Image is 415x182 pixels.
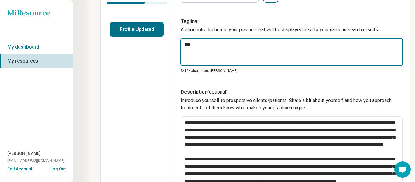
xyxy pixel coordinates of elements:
span: (optional) [207,89,228,95]
h3: Description [181,88,403,96]
p: Introduce yourself to prospective clients/patients. Share a bit about yourself and how you approa... [181,97,403,112]
span: [EMAIL_ADDRESS][DOMAIN_NAME] [7,158,64,163]
div: Open chat [394,161,411,178]
button: Edit Account [7,166,32,172]
h3: Tagline [181,18,403,25]
div: Profile completion [107,2,167,4]
button: Log Out [50,166,66,171]
button: Profile Updated [110,22,164,37]
p: 3/ 154 characters [PERSON_NAME] [181,68,403,74]
span: [PERSON_NAME] [7,150,41,157]
p: A short introduction to your practice that will be displayed next to your name in search results. [181,26,403,33]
